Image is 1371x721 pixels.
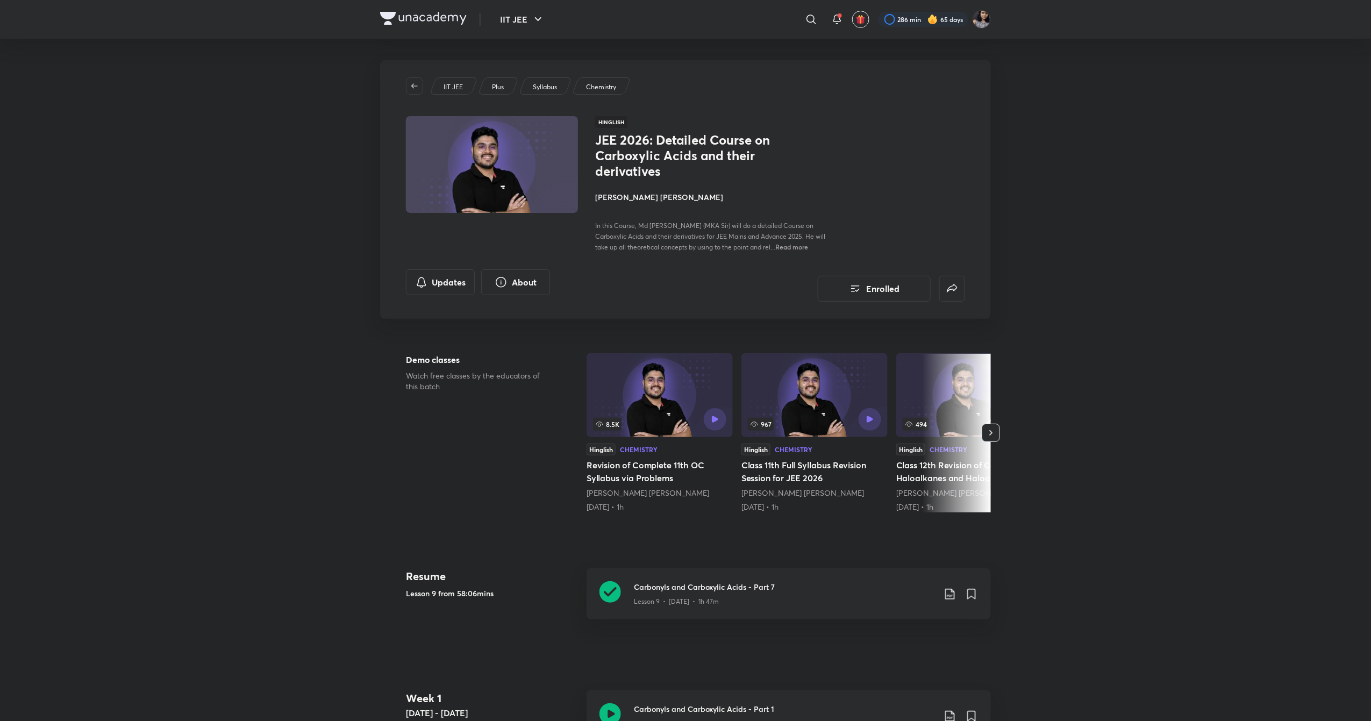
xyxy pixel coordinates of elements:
p: Lesson 9 • [DATE] • 1h 47m [634,597,719,606]
div: Mohammad Kashif Alam [741,488,888,498]
a: Class 12th Revision of Complete Haloalkanes and Haloarenes [896,353,1042,512]
img: avatar [856,15,866,24]
div: 4th Jun • 1h [741,502,888,512]
h1: JEE 2026: Detailed Course on Carboxylic Acids and their derivatives [595,132,771,179]
span: 967 [748,418,774,431]
span: 494 [903,418,929,431]
img: streak [927,14,938,25]
button: Enrolled [818,276,931,302]
button: IIT JEE [494,9,551,30]
img: Rakhi Sharma [973,10,991,28]
button: false [939,276,965,302]
a: Chemistry [584,82,618,92]
h3: Carbonyls and Carboxylic Acids - Part 1 [634,703,935,715]
div: 16th Jun • 1h [896,502,1042,512]
div: Mohammad Kashif Alam [896,488,1042,498]
p: Watch free classes by the educators of this batch [406,370,552,392]
h5: Class 11th Full Syllabus Revision Session for JEE 2026 [741,459,888,484]
button: About [481,269,550,295]
p: Plus [492,82,504,92]
span: 8.5K [593,418,622,431]
img: Company Logo [380,12,467,25]
a: [PERSON_NAME] [PERSON_NAME] [896,488,1019,498]
p: Chemistry [586,82,616,92]
a: Class 11th Full Syllabus Revision Session for JEE 2026 [741,353,888,512]
span: Read more [775,242,808,251]
h4: Week 1 [406,690,578,706]
a: Syllabus [531,82,559,92]
div: Hinglish [741,444,770,455]
div: Hinglish [587,444,616,455]
img: Thumbnail [404,115,580,214]
h5: Revision of Complete 11th OC Syllabus via Problems [587,459,733,484]
div: Chemistry [620,446,658,453]
h4: Resume [406,568,578,584]
a: Revision of Complete 11th OC Syllabus via Problems [587,353,733,512]
div: Mohammad Kashif Alam [587,488,733,498]
h5: Class 12th Revision of Complete Haloalkanes and Haloarenes [896,459,1042,484]
span: Hinglish [595,116,627,128]
h5: Lesson 9 from 58:06mins [406,588,578,599]
a: Plus [490,82,506,92]
div: Hinglish [896,444,925,455]
button: Updates [406,269,475,295]
p: Syllabus [533,82,557,92]
h4: [PERSON_NAME] [PERSON_NAME] [595,191,836,203]
a: 494HinglishChemistryClass 12th Revision of Complete Haloalkanes and Haloarenes[PERSON_NAME] [PERS... [896,353,1042,512]
span: In this Course, Md [PERSON_NAME] (MKA Sir) will do a detailed Course on Carboxylic Acids and thei... [595,222,825,251]
a: [PERSON_NAME] [PERSON_NAME] [741,488,864,498]
div: Chemistry [775,446,812,453]
a: 967HinglishChemistryClass 11th Full Syllabus Revision Session for JEE 2026[PERSON_NAME] [PERSON_N... [741,353,888,512]
button: avatar [852,11,869,28]
h3: Carbonyls and Carboxylic Acids - Part 7 [634,581,935,592]
a: 8.5KHinglishChemistryRevision of Complete 11th OC Syllabus via Problems[PERSON_NAME] [PERSON_NAME... [587,353,733,512]
h5: [DATE] - [DATE] [406,706,578,719]
a: Company Logo [380,12,467,27]
a: Carbonyls and Carboxylic Acids - Part 7Lesson 9 • [DATE] • 1h 47m [587,568,991,632]
p: IIT JEE [444,82,463,92]
a: IIT JEE [442,82,465,92]
div: 27th Apr • 1h [587,502,733,512]
h5: Demo classes [406,353,552,366]
a: [PERSON_NAME] [PERSON_NAME] [587,488,709,498]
